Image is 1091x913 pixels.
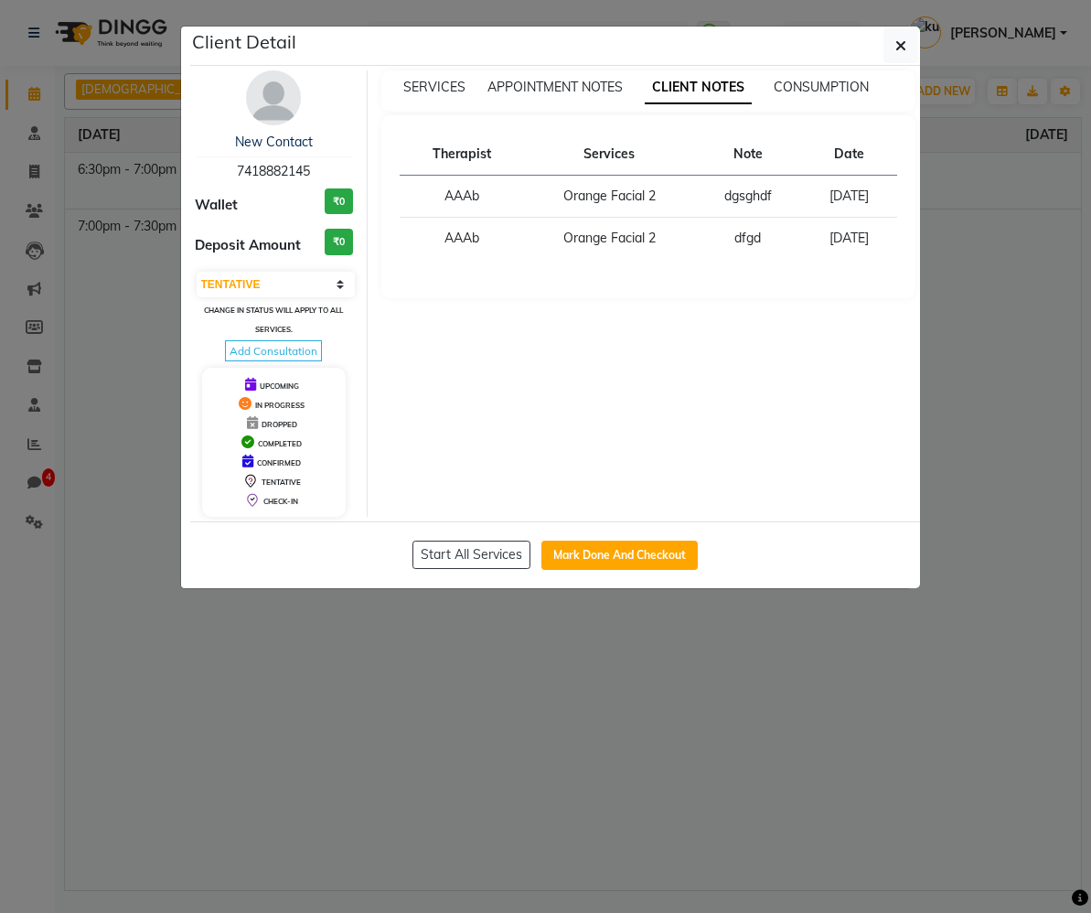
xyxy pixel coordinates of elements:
[524,176,694,218] td: Orange Facial 2
[829,230,869,246] span: [DATE]
[487,79,623,95] span: APPOINTMENT NOTES
[694,218,802,260] td: dfgd
[257,458,301,467] span: CONFIRMED
[262,420,297,429] span: DROPPED
[204,306,343,334] small: Change in status will apply to all services.
[400,134,524,176] th: Therapist
[235,134,313,150] a: New Contact
[195,235,301,256] span: Deposit Amount
[524,134,694,176] th: Services
[541,541,698,570] button: Mark Done And Checkout
[225,340,322,361] span: Add Consultation
[400,176,524,218] td: AAAb
[403,79,465,95] span: SERVICES
[325,229,353,255] h3: ₹0
[774,79,869,95] span: CONSUMPTION
[694,134,802,176] th: Note
[195,195,238,216] span: Wallet
[262,478,301,487] span: TENTATIVE
[829,188,869,204] span: [DATE]
[325,188,353,215] h3: ₹0
[694,176,802,218] td: dgsghdf
[802,134,897,176] th: Date
[192,28,296,56] h5: Client Detail
[246,70,301,125] img: avatar
[237,163,310,179] span: 7418882145
[645,71,752,104] span: CLIENT NOTES
[260,381,299,391] span: UPCOMING
[412,541,530,569] button: Start All Services
[524,218,694,260] td: Orange Facial 2
[255,401,305,410] span: IN PROGRESS
[400,218,524,260] td: AAAb
[263,497,298,506] span: CHECK-IN
[258,439,302,448] span: COMPLETED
